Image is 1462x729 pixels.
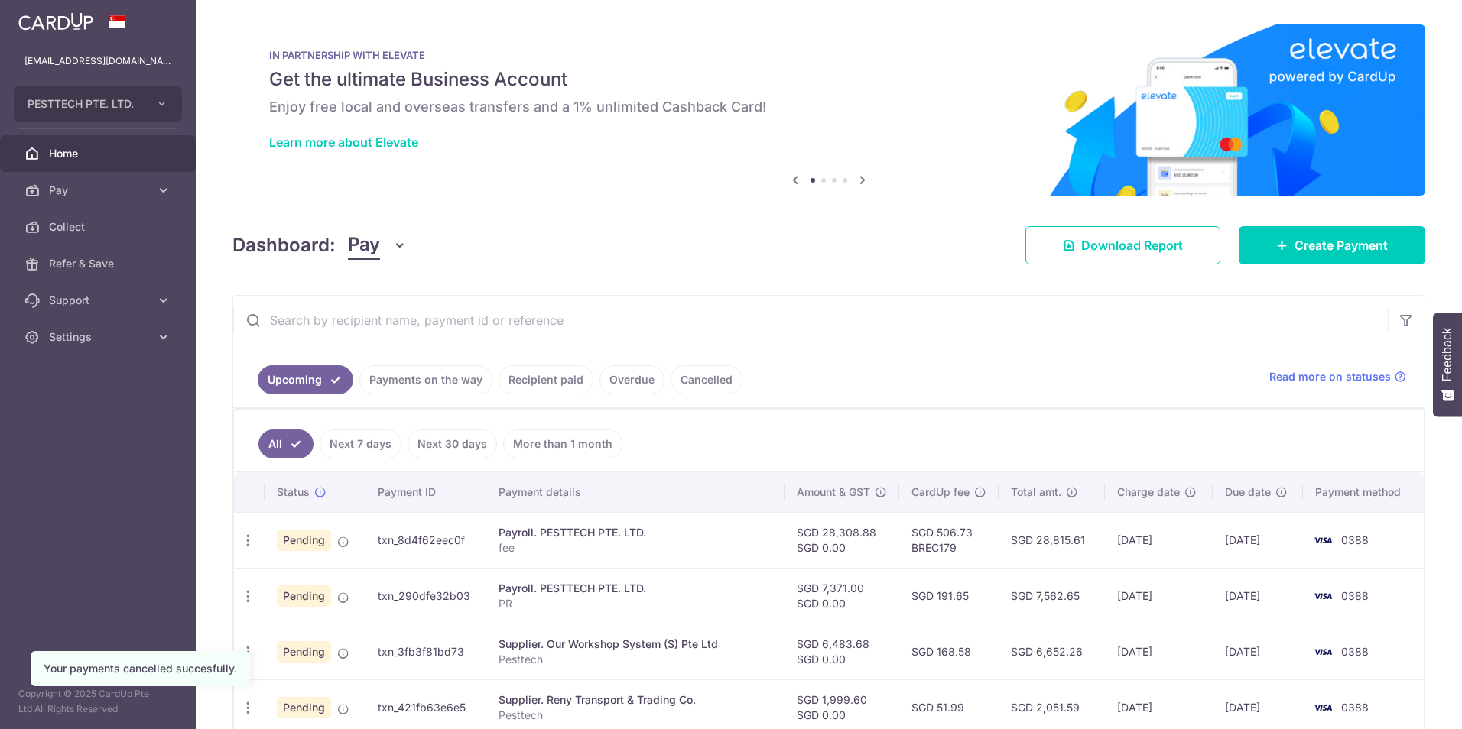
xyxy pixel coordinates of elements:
[18,12,93,31] img: CardUp
[269,67,1389,92] h5: Get the ultimate Business Account
[499,637,772,652] div: Supplier. Our Workshop System (S) Pte Ltd
[49,256,150,271] span: Refer & Save
[14,86,182,122] button: PESTTECH PTE. LTD.
[1105,568,1213,624] td: [DATE]
[49,329,150,345] span: Settings
[1269,369,1406,384] a: Read more on statuses
[1025,226,1220,264] a: Download Report
[499,692,772,708] div: Supplier. Reny Transport & Trading Co.
[785,624,899,679] td: SGD 6,483.68 SGD 0.00
[999,624,1106,679] td: SGD 6,652.26
[365,624,487,679] td: txn_3fb3f81bd73
[277,641,331,663] span: Pending
[486,472,785,512] th: Payment details
[499,708,772,723] p: Pesttech
[1239,226,1425,264] a: Create Payment
[999,512,1106,568] td: SGD 28,815.61
[1341,701,1369,714] span: 0388
[499,540,772,556] p: fee
[1341,533,1369,546] span: 0388
[671,365,742,394] a: Cancelled
[49,219,150,235] span: Collect
[797,484,870,500] span: Amount & GST
[499,581,772,596] div: Payroll. PESTTECH PTE. LTD.
[24,53,171,69] p: [EMAIL_ADDRESS][DOMAIN_NAME]
[911,484,970,500] span: CardUp fee
[1105,512,1213,568] td: [DATE]
[232,24,1425,196] img: Renovation banner
[499,365,593,394] a: Recipient paid
[359,365,492,394] a: Payments on the way
[1295,236,1388,254] span: Create Payment
[1303,472,1424,512] th: Payment method
[348,231,407,260] button: Pay
[408,429,497,458] a: Next 30 days
[499,596,772,611] p: PR
[1269,369,1391,384] span: Read more on statuses
[599,365,664,394] a: Overdue
[1341,589,1369,602] span: 0388
[1117,484,1180,500] span: Charge date
[365,472,487,512] th: Payment ID
[1081,236,1183,254] span: Download Report
[1433,313,1462,416] button: Feedback - Show survey
[499,525,772,540] div: Payroll. PESTTECH PTE. LTD.
[1225,484,1271,500] span: Due date
[28,96,141,112] span: PESTTECH PTE. LTD.
[44,661,237,676] div: Your payments cancelled succesfully.
[348,231,380,260] span: Pay
[1308,587,1338,605] img: Bank Card
[1011,484,1061,500] span: Total amt.
[269,98,1389,116] h6: Enjoy free local and overseas transfers and a 1% unlimited Cashback Card!
[1441,328,1454,381] span: Feedback
[320,429,401,458] a: Next 7 days
[1364,683,1447,721] iframe: Opens a widget where you can find more information
[785,512,899,568] td: SGD 28,308.88 SGD 0.00
[1308,698,1338,717] img: Bank Card
[258,365,353,394] a: Upcoming
[277,530,331,551] span: Pending
[365,512,487,568] td: txn_8d4f62eec0f
[269,49,1389,61] p: IN PARTNERSHIP WITH ELEVATE
[233,296,1388,345] input: Search by recipient name, payment id or reference
[277,484,310,500] span: Status
[1308,643,1338,661] img: Bank Card
[232,232,336,259] h4: Dashboard:
[1213,512,1303,568] td: [DATE]
[49,183,150,198] span: Pay
[277,697,331,718] span: Pending
[999,568,1106,624] td: SGD 7,562.65
[277,585,331,607] span: Pending
[1213,624,1303,679] td: [DATE]
[269,134,418,150] a: Learn more about Elevate
[1308,531,1338,549] img: Bank Card
[258,429,314,458] a: All
[899,512,999,568] td: SGD 506.73 BREC179
[899,624,999,679] td: SGD 168.58
[1105,624,1213,679] td: [DATE]
[1341,645,1369,658] span: 0388
[785,568,899,624] td: SGD 7,371.00 SGD 0.00
[1213,568,1303,624] td: [DATE]
[503,429,622,458] a: More than 1 month
[49,293,150,308] span: Support
[899,568,999,624] td: SGD 191.65
[499,652,772,667] p: Pesttech
[365,568,487,624] td: txn_290dfe32b03
[49,146,150,161] span: Home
